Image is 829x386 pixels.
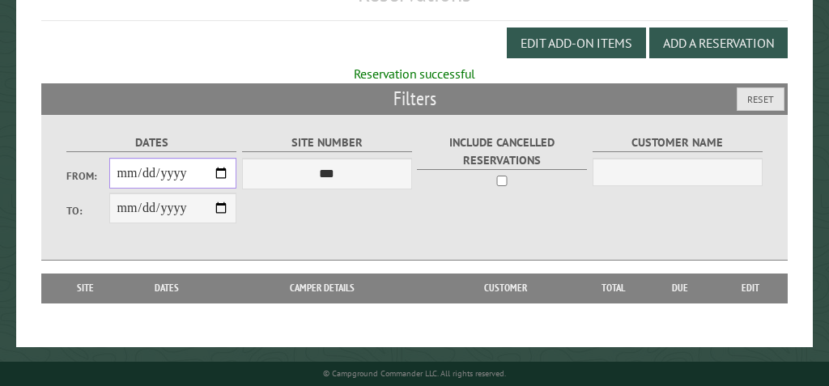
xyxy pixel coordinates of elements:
[66,168,109,184] label: From:
[649,28,788,58] button: Add a Reservation
[323,368,506,379] small: © Campground Commander LLC. All rights reserved.
[737,87,784,111] button: Reset
[417,134,587,169] label: Include Cancelled Reservations
[646,274,715,303] th: Due
[121,274,214,303] th: Dates
[49,274,121,303] th: Site
[507,28,646,58] button: Edit Add-on Items
[66,134,236,152] label: Dates
[41,65,788,83] div: Reservation successful
[66,203,109,218] label: To:
[593,134,763,152] label: Customer Name
[581,274,646,303] th: Total
[714,274,788,303] th: Edit
[242,134,412,152] label: Site Number
[214,274,431,303] th: Camper Details
[431,274,580,303] th: Customer
[41,83,788,114] h2: Filters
